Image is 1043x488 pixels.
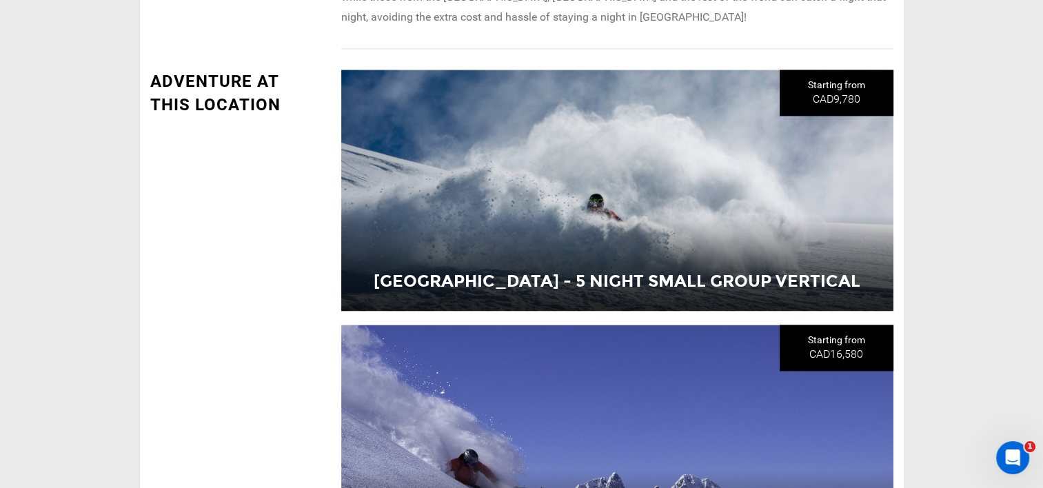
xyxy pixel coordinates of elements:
span: CAD16,580 [783,347,890,363]
span: 1 [1024,441,1035,452]
div: Starting from [780,325,893,371]
iframe: Intercom live chat [996,441,1029,474]
span: CAD9,780 [783,92,890,108]
div: Starting from [780,70,893,116]
span: [GEOGRAPHIC_DATA] - 5 Night Small Group Vertical [358,270,876,293]
div: Adventure At this Location [150,70,321,117]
